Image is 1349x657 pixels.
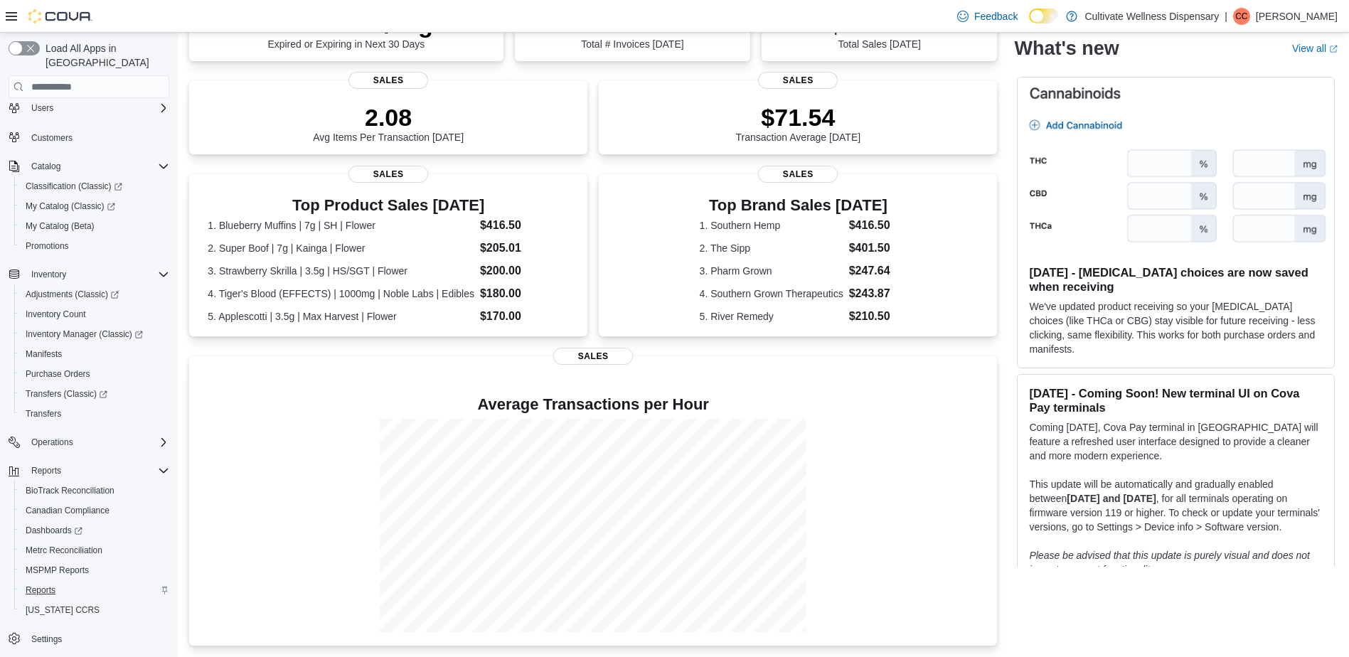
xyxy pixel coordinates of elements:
dd: $247.64 [849,262,897,279]
a: [US_STATE] CCRS [20,602,105,619]
p: | [1225,8,1227,25]
a: Feedback [951,2,1023,31]
h3: [DATE] - [MEDICAL_DATA] choices are now saved when receiving [1029,265,1323,294]
span: Inventory Count [26,309,86,320]
span: Users [26,100,169,117]
a: Metrc Reconciliation [20,542,108,559]
div: Transaction Average [DATE] [736,103,861,143]
button: Catalog [26,158,66,175]
div: Christopher Cochran [1233,8,1250,25]
span: Dark Mode [1029,23,1030,24]
a: Customers [26,129,78,146]
span: Manifests [20,346,169,363]
a: Purchase Orders [20,365,96,383]
button: Settings [3,629,175,649]
h4: Average Transactions per Hour [201,396,986,413]
a: My Catalog (Classic) [14,196,175,216]
button: [US_STATE] CCRS [14,600,175,620]
span: Adjustments (Classic) [20,286,169,303]
span: MSPMP Reports [26,565,89,576]
div: Avg Items Per Transaction [DATE] [313,103,464,143]
p: This update will be automatically and gradually enabled between , for all terminals operating on ... [1029,477,1323,534]
img: Cova [28,9,92,23]
a: MSPMP Reports [20,562,95,579]
span: Sales [758,166,838,183]
span: Canadian Compliance [20,502,169,519]
span: My Catalog (Beta) [20,218,169,235]
input: Dark Mode [1029,9,1059,23]
button: Manifests [14,344,175,364]
span: Transfers (Classic) [20,385,169,402]
a: Transfers (Classic) [20,385,113,402]
a: Adjustments (Classic) [20,286,124,303]
a: Inventory Manager (Classic) [14,324,175,344]
p: Coming [DATE], Cova Pay terminal in [GEOGRAPHIC_DATA] will feature a refreshed user interface des... [1029,420,1323,463]
dd: $170.00 [480,308,569,325]
a: Promotions [20,237,75,255]
span: BioTrack Reconciliation [26,485,114,496]
span: Inventory Manager (Classic) [26,328,143,340]
span: Inventory Count [20,306,169,323]
span: Customers [26,128,169,146]
a: Manifests [20,346,68,363]
a: Classification (Classic) [20,178,128,195]
span: Operations [31,437,73,448]
dd: $205.01 [480,240,569,257]
span: Operations [26,434,169,451]
button: Purchase Orders [14,364,175,384]
span: Catalog [26,158,169,175]
dt: 2. Super Boof | 7g | Kainga | Flower [208,241,474,255]
a: Transfers [20,405,67,422]
span: Sales [553,348,633,365]
a: Adjustments (Classic) [14,284,175,304]
span: Load All Apps in [GEOGRAPHIC_DATA] [40,41,169,70]
p: Cultivate Wellness Dispensary [1084,8,1219,25]
dd: $200.00 [480,262,569,279]
span: Users [31,102,53,114]
a: Reports [20,582,61,599]
button: Reports [14,580,175,600]
p: [PERSON_NAME] [1256,8,1338,25]
button: MSPMP Reports [14,560,175,580]
span: Feedback [974,9,1018,23]
button: Reports [3,461,175,481]
span: Purchase Orders [20,365,169,383]
dt: 5. River Remedy [700,309,843,324]
span: Classification (Classic) [26,181,122,192]
span: Metrc Reconciliation [20,542,169,559]
span: Manifests [26,348,62,360]
a: Classification (Classic) [14,176,175,196]
dd: $416.50 [849,217,897,234]
button: Operations [26,434,79,451]
span: Settings [31,634,62,645]
a: Inventory Count [20,306,92,323]
h3: Top Product Sales [DATE] [208,197,569,214]
span: Promotions [20,237,169,255]
span: Settings [26,630,169,648]
strong: [DATE] and [DATE] [1067,493,1156,504]
button: Promotions [14,236,175,256]
dt: 3. Strawberry Skrilla | 3.5g | HS/SGT | Flower [208,264,474,278]
svg: External link [1329,45,1338,53]
span: Inventory Manager (Classic) [20,326,169,343]
span: Transfers [26,408,61,420]
a: Dashboards [14,520,175,540]
dt: 4. Tiger's Blood (EFFECTS) | 1000mg | Noble Labs | Edibles [208,287,474,301]
span: My Catalog (Classic) [20,198,169,215]
dd: $416.50 [480,217,569,234]
a: Settings [26,631,68,648]
a: Dashboards [20,522,88,539]
span: Adjustments (Classic) [26,289,119,300]
span: Dashboards [20,522,169,539]
span: Transfers (Classic) [26,388,107,400]
span: Classification (Classic) [20,178,169,195]
span: Transfers [20,405,169,422]
dd: $243.87 [849,285,897,302]
span: My Catalog (Classic) [26,201,115,212]
span: Sales [348,166,428,183]
dt: 4. Southern Grown Therapeutics [700,287,843,301]
h3: [DATE] - Coming Soon! New terminal UI on Cova Pay terminals [1029,386,1323,415]
span: BioTrack Reconciliation [20,482,169,499]
button: Users [26,100,59,117]
dt: 1. Southern Hemp [700,218,843,233]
